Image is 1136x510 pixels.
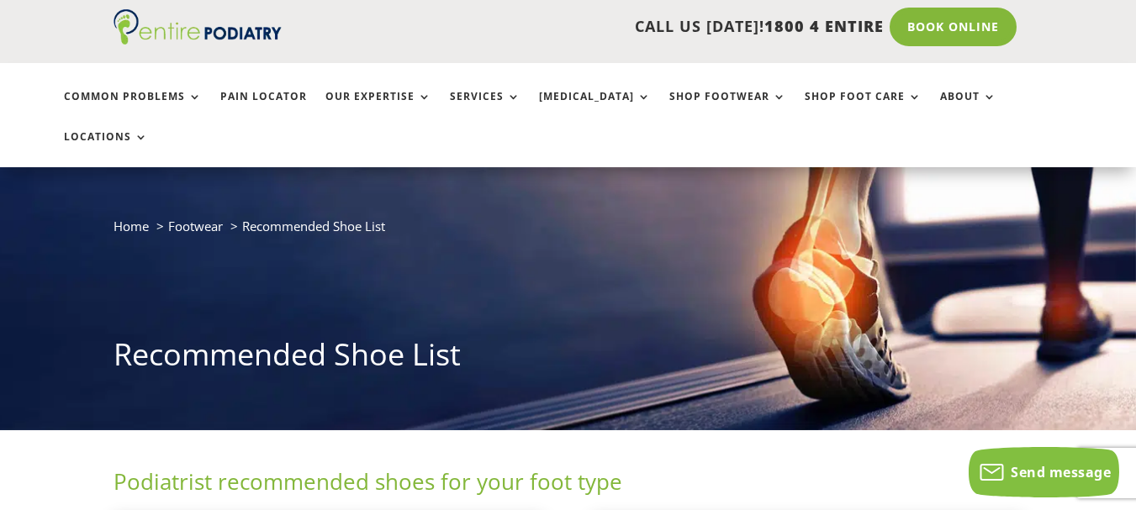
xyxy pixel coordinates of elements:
a: About [940,91,996,127]
a: Shop Foot Care [805,91,922,127]
a: Common Problems [64,91,202,127]
a: Book Online [890,8,1017,46]
a: Locations [64,131,148,167]
span: Send message [1011,463,1111,481]
a: Footwear [168,218,223,234]
nav: breadcrumb [114,215,1022,250]
a: Pain Locator [220,91,307,127]
a: Home [114,218,149,234]
p: CALL US [DATE]! [320,16,884,38]
span: 1800 4 ENTIRE [764,16,884,36]
h1: Recommended Shoe List [114,334,1022,384]
a: Our Expertise [325,91,431,127]
button: Send message [969,447,1119,497]
a: Shop Footwear [669,91,786,127]
span: Recommended Shoe List [242,218,385,234]
h2: Podiatrist recommended shoes for your foot type [114,466,1022,505]
a: [MEDICAL_DATA] [539,91,651,127]
img: logo (1) [114,9,282,45]
a: Services [450,91,520,127]
a: Entire Podiatry [114,31,282,48]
